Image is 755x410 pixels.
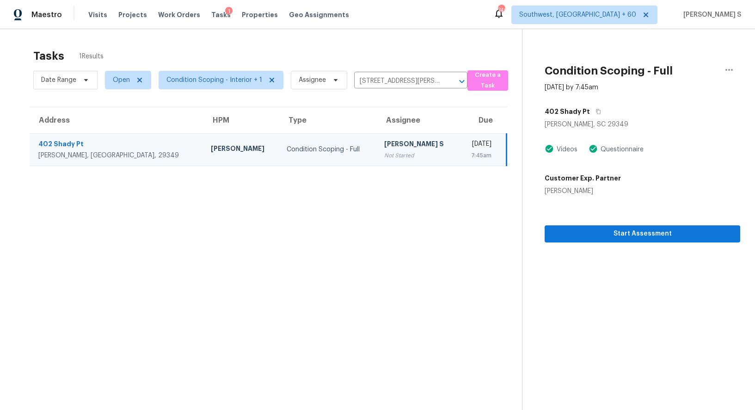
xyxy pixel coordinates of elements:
[545,66,673,75] h2: Condition Scoping - Full
[472,70,503,91] span: Create a Task
[118,10,147,19] span: Projects
[545,83,598,92] div: [DATE] by 7:45am
[158,10,200,19] span: Work Orders
[467,70,508,91] button: Create a Task
[225,7,233,16] div: 1
[680,10,741,19] span: [PERSON_NAME] S
[384,139,452,151] div: [PERSON_NAME] S
[552,228,733,240] span: Start Assessment
[30,107,203,133] th: Address
[279,107,377,133] th: Type
[590,103,602,120] button: Copy Address
[299,75,326,85] span: Assignee
[467,139,491,151] div: [DATE]
[113,75,130,85] span: Open
[33,51,64,61] h2: Tasks
[545,144,554,154] img: Artifact Present Icon
[459,107,507,133] th: Due
[289,10,349,19] span: Geo Assignments
[545,120,740,129] div: [PERSON_NAME], SC 29349
[88,10,107,19] span: Visits
[166,75,262,85] span: Condition Scoping - Interior + 1
[467,151,491,160] div: 7:45am
[31,10,62,19] span: Maestro
[455,75,468,88] button: Open
[38,139,196,151] div: 402 Shady Pt
[519,10,636,19] span: Southwest, [GEOGRAPHIC_DATA] + 60
[79,52,104,61] span: 1 Results
[377,107,460,133] th: Assignee
[242,10,278,19] span: Properties
[41,75,76,85] span: Date Range
[384,151,452,160] div: Not Started
[203,107,279,133] th: HPM
[545,107,590,116] h5: 402 Shady Pt
[589,144,598,154] img: Artifact Present Icon
[545,225,740,242] button: Start Assessment
[554,145,577,154] div: Videos
[287,145,369,154] div: Condition Scoping - Full
[545,186,621,196] div: [PERSON_NAME]
[211,144,272,155] div: [PERSON_NAME]
[598,145,644,154] div: Questionnaire
[545,174,621,183] h5: Customer Exp. Partner
[211,12,231,18] span: Tasks
[354,74,442,88] input: Search by address
[38,151,196,160] div: [PERSON_NAME], [GEOGRAPHIC_DATA], 29349
[498,6,504,15] div: 746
